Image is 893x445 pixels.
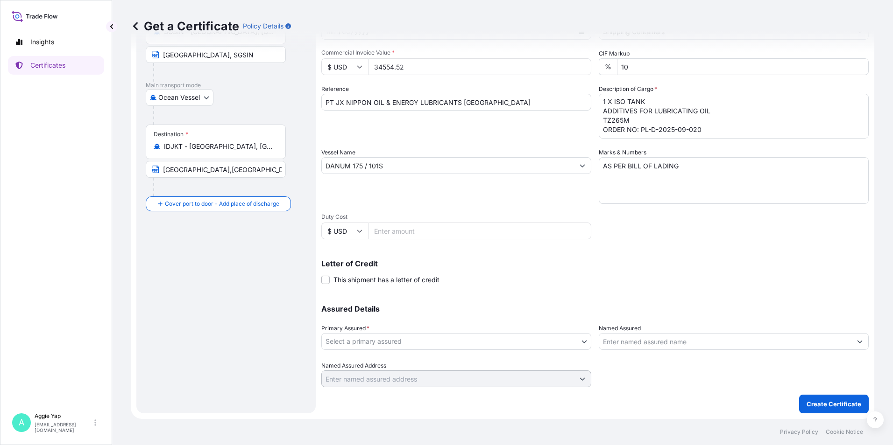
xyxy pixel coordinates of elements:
label: Description of Cargo [599,84,657,94]
div: % [599,58,617,75]
span: This shipment has a letter of credit [333,275,439,285]
span: Duty Cost [321,213,591,221]
label: Marks & Numbers [599,148,646,157]
a: Certificates [8,56,104,75]
input: Enter percentage between 0 and 24% [617,58,869,75]
p: Main transport mode [146,82,306,89]
span: Ocean Vessel [158,93,200,102]
p: Letter of Credit [321,260,869,267]
input: Text to appear on certificate [146,161,286,178]
span: Commercial Invoice Value [321,49,591,56]
label: Vessel Name [321,148,355,157]
button: Show suggestions [574,157,591,174]
input: Assured Name [599,333,851,350]
input: Named Assured Address [322,370,574,387]
button: Select transport [146,89,213,106]
input: Enter amount [368,58,591,75]
span: A [19,418,24,427]
span: Select a primary assured [326,337,402,346]
button: Create Certificate [799,395,869,413]
button: Show suggestions [851,333,868,350]
p: Policy Details [243,21,283,31]
button: Cover port to door - Add place of discharge [146,196,291,211]
a: Privacy Policy [780,428,818,436]
label: Reference [321,84,349,94]
p: Aggie Yap [35,412,92,420]
label: Named Assured Address [321,361,386,370]
a: Cookie Notice [826,428,863,436]
p: Assured Details [321,305,869,313]
p: Create Certificate [807,399,861,409]
button: Show suggestions [574,370,591,387]
input: Enter amount [368,222,591,239]
p: Insights [30,37,54,47]
input: Enter booking reference [321,94,591,111]
label: Named Assured [599,324,641,333]
span: Primary Assured [321,324,369,333]
label: CIF Markup [599,49,630,58]
p: Get a Certificate [131,19,239,34]
p: [EMAIL_ADDRESS][DOMAIN_NAME] [35,422,92,433]
input: Type to search vessel name or IMO [322,157,574,174]
span: Cover port to door - Add place of discharge [165,199,279,209]
a: Insights [8,33,104,51]
div: Destination [154,131,188,138]
p: Certificates [30,61,65,70]
button: Select a primary assured [321,333,591,350]
input: Destination [164,142,274,151]
input: Text to appear on certificate [146,46,286,63]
